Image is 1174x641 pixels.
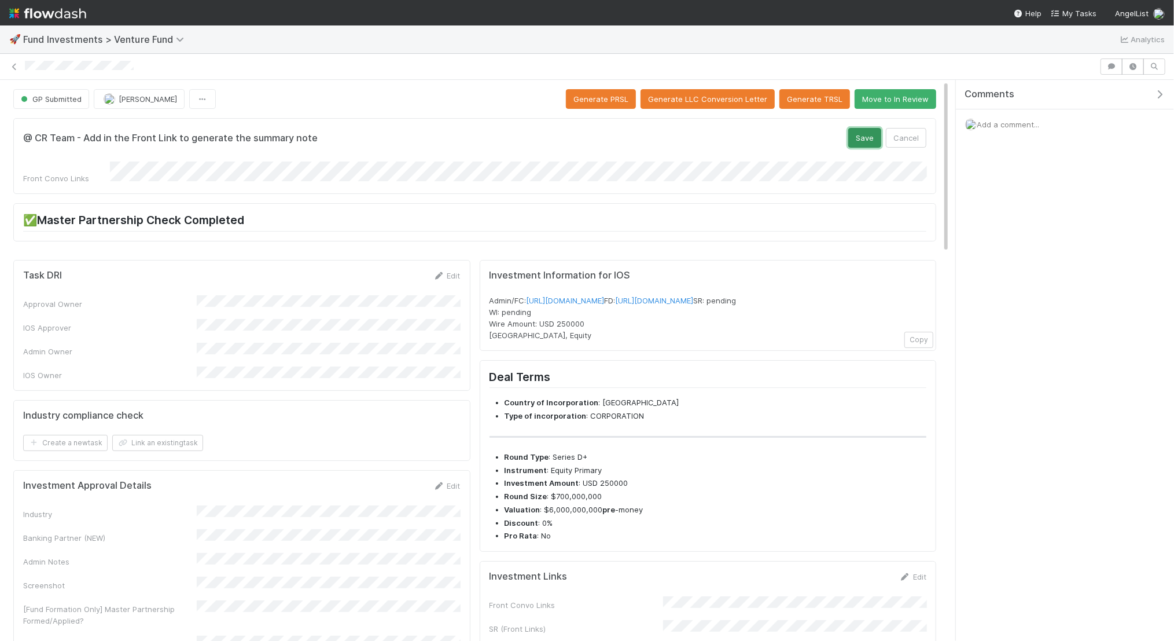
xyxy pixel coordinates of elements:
div: Approval Owner [23,298,197,310]
strong: Discount [505,518,539,528]
img: avatar_f32b584b-9fa7-42e4-bca2-ac5b6bf32423.png [1153,8,1165,20]
img: avatar_f32b584b-9fa7-42e4-bca2-ac5b6bf32423.png [104,93,115,105]
h5: Investment Information for IOS [490,270,927,281]
h5: @ CR Team - Add in the Front Link to generate the summary note [23,133,318,144]
a: [URL][DOMAIN_NAME] [527,296,605,305]
span: My Tasks [1051,9,1096,18]
img: logo-inverted-e16ddd16eac7371096b0.svg [9,3,86,23]
div: IOS Approver [23,322,197,334]
button: Generate TRSL [779,89,850,109]
a: [URL][DOMAIN_NAME] [616,296,694,305]
h5: Investment Approval Details [23,480,152,492]
strong: Instrument [505,466,547,475]
a: Edit [433,481,461,490]
span: Fund Investments > Venture Fund [23,34,190,45]
li: : Equity Primary [505,465,927,477]
li: : [GEOGRAPHIC_DATA] [505,397,927,409]
span: Admin/FC: FD: SR: pending WI: pending Wire Amount: USD 250000 [GEOGRAPHIC_DATA], Equity [490,296,737,340]
strong: Valuation [505,505,540,514]
button: [PERSON_NAME] [94,89,185,109]
a: Edit [433,271,461,280]
li: : $6,000,000,000 -money [505,504,927,516]
button: Generate LLC Conversion Letter [641,89,775,109]
div: Front Convo Links [23,173,110,184]
img: avatar_f32b584b-9fa7-42e4-bca2-ac5b6bf32423.png [965,119,977,130]
button: Cancel [886,128,926,148]
strong: pre [603,505,616,514]
span: Comments [965,89,1014,100]
strong: Country of Incorporation [505,398,599,407]
li: : No [505,530,927,542]
div: IOS Owner [23,369,197,381]
h2: Deal Terms [490,370,927,388]
h5: Investment Links [490,571,568,583]
li: : CORPORATION [505,411,927,422]
strong: Type of incorporation [505,411,587,420]
button: Generate PRSL [566,89,636,109]
button: Copy [904,332,933,348]
span: AngelList [1115,9,1149,18]
a: Edit [899,572,926,581]
strong: Pro Rata [505,531,538,540]
span: Add a comment... [977,120,1039,129]
div: Admin Owner [23,346,197,357]
div: Screenshot [23,580,197,591]
div: Banking Partner (NEW) [23,532,197,544]
a: My Tasks [1051,8,1096,19]
span: 🚀 [9,34,21,44]
div: Admin Notes [23,556,197,567]
div: Help [1014,8,1041,19]
strong: Investment Amount [505,478,579,488]
button: Save [848,128,881,148]
button: GP Submitted [13,89,89,109]
li: : Series D+ [505,452,927,463]
button: Link an existingtask [112,435,203,451]
div: SR (Front Links) [490,623,663,635]
span: GP Submitted [19,94,82,104]
h5: Task DRI [23,270,62,281]
h2: ✅Master Partnership Check Completed [23,213,926,231]
h5: Industry compliance check [23,410,143,422]
li: : 0% [505,518,927,529]
li: : USD 250000 [505,478,927,489]
div: [Fund Formation Only] Master Partnership Formed/Applied? [23,603,197,627]
div: Front Convo Links [490,599,663,611]
strong: Round Size [505,492,547,501]
li: : $700,000,000 [505,491,927,503]
strong: Round Type [505,452,549,461]
a: Analytics [1119,32,1165,46]
button: Create a newtask [23,435,108,451]
div: Industry [23,508,197,520]
span: [PERSON_NAME] [119,94,177,104]
button: Move to In Review [855,89,936,109]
